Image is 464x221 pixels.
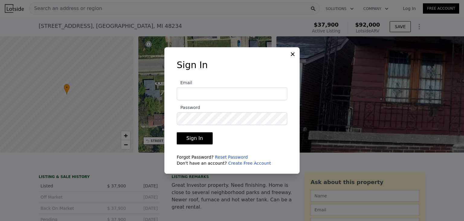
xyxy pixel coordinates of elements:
span: Password [177,105,200,110]
a: Create Free Account [228,161,271,166]
h3: Sign In [177,60,287,71]
button: Sign In [177,132,213,144]
div: Forgot Password? Don't have an account? [177,154,287,166]
a: Reset Password [215,155,248,160]
span: Email [177,80,192,85]
input: Password [177,112,287,125]
input: Email [177,87,287,100]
